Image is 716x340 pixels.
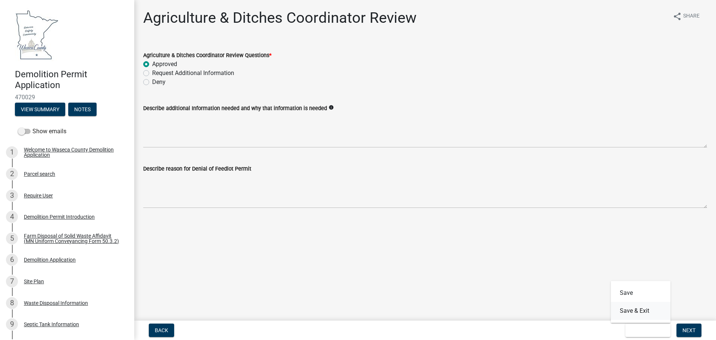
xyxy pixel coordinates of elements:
img: Waseca County, Minnesota [15,8,59,61]
button: View Summary [15,103,65,116]
wm-modal-confirm: Notes [68,107,97,113]
div: Parcel search [24,171,55,177]
div: Site Plan [24,279,44,284]
div: Save & Exit [611,281,671,323]
div: 3 [6,190,18,202]
button: Save [611,284,671,302]
button: Next [676,324,701,337]
button: Save & Exit [611,302,671,320]
div: 9 [6,318,18,330]
div: 1 [6,146,18,158]
label: Describe additional Information needed and why that information is needed [143,106,327,111]
div: Septic Tank Information [24,322,79,327]
div: Require User [24,193,53,198]
label: Show emails [18,127,66,136]
wm-modal-confirm: Summary [15,107,65,113]
button: Notes [68,103,97,116]
i: share [673,12,682,21]
span: Back [155,327,168,333]
label: Describe reason for Denial of Feedlot Permit [143,166,251,172]
label: Deny [152,78,166,87]
div: 4 [6,211,18,223]
label: Approved [152,60,177,69]
div: 2 [6,168,18,180]
span: 470029 [15,94,119,101]
button: Save & Exit [625,324,671,337]
div: 8 [6,297,18,309]
label: Request Additional Information [152,69,234,78]
div: Demolition Application [24,257,76,262]
div: Waste Disposal Information [24,300,88,306]
label: Agriculture & Ditches Coordinator Review Questions [143,53,271,58]
div: Welcome to Waseca County Demolition Application [24,147,122,157]
div: Farm Disposal of Solid Waste Affidavit (MN Uniform Conveyancing Form 50.3.2) [24,233,122,244]
div: 7 [6,275,18,287]
i: info [329,105,334,110]
h1: Agriculture & Ditches Coordinator Review [143,9,417,27]
div: 5 [6,233,18,244]
span: Share [683,12,700,21]
button: shareShare [667,9,706,24]
h4: Demolition Permit Application [15,69,128,91]
span: Next [682,327,695,333]
span: Save & Exit [631,327,660,333]
button: Back [149,324,174,337]
div: 6 [6,254,18,266]
div: Demolition Permit Introduction [24,214,95,219]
